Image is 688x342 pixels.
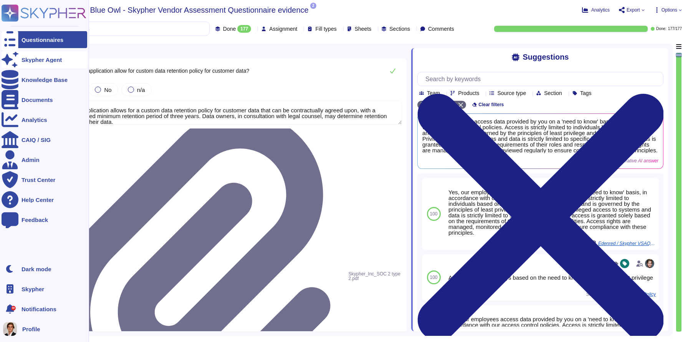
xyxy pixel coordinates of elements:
a: Trust Center [2,171,87,188]
input: Search by keywords [30,22,209,35]
span: Comments [428,26,454,32]
span: No [104,87,111,93]
div: 9+ [11,306,16,310]
span: 100 [430,212,437,216]
span: Export [627,8,640,12]
span: Does your application allow for custom data retention policy for customer data? [61,68,249,74]
div: Trust Center [21,177,55,183]
span: Done: [656,27,666,31]
span: n/a [137,87,145,93]
input: Search by keywords [422,72,663,86]
a: Documents [2,91,87,108]
span: 2 [310,3,316,9]
span: Done [223,26,236,32]
span: 177 / 177 [668,27,682,31]
span: Profile [22,326,40,332]
div: Knowledge Base [21,77,68,83]
a: Admin [2,151,87,168]
div: Feedback [21,217,48,223]
span: Blue Owl - Skypher Vendor Assessment Questionnaire evidence [90,6,309,14]
span: Skypher [21,286,44,292]
textarea: Yes, our application allows for a custom data retention policy for customer data that can be cont... [52,101,402,125]
span: Options [662,8,677,12]
a: CAIQ / SIG [2,131,87,148]
a: Analytics [2,111,87,128]
div: CAIQ / SIG [21,137,51,143]
a: Questionnaires [2,31,87,48]
div: Documents [21,97,53,103]
span: 100 [430,275,437,280]
span: Skypher_Inc_SOC 2 type 2.pdf [349,270,402,282]
span: Sheets [355,26,372,32]
span: Fill types [315,26,336,32]
span: Notifications [21,306,56,312]
a: Skypher Agent [2,51,87,68]
span: Analytics [591,8,610,12]
div: Help Center [21,197,54,203]
button: Analytics [582,7,610,13]
div: Admin [21,157,40,163]
img: user [645,259,654,268]
img: user [3,322,17,336]
a: Help Center [2,191,87,208]
div: Skypher Agent [21,57,62,63]
div: 177 [237,25,251,33]
a: Feedback [2,211,87,228]
a: Knowledge Base [2,71,87,88]
span: Assignment [269,26,297,32]
div: Dark mode [21,266,51,272]
div: Analytics [21,117,47,123]
div: Questionnaires [21,37,63,43]
button: user [2,320,22,337]
span: Sections [389,26,410,32]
